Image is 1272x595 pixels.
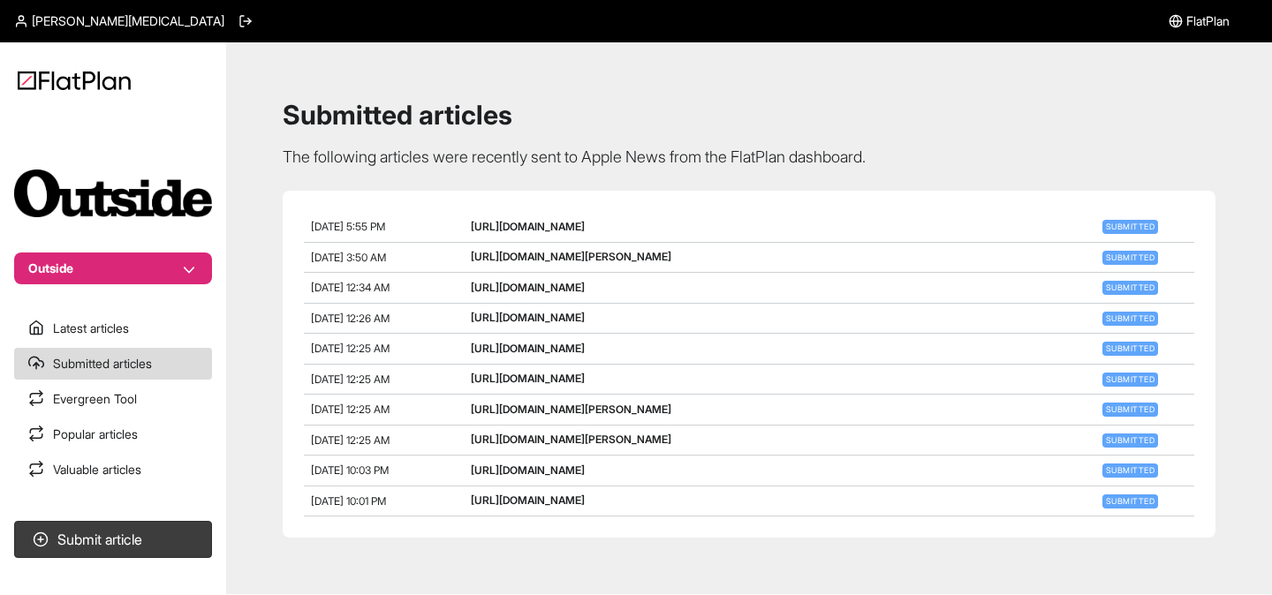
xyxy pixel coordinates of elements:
a: Submitted [1099,341,1162,354]
a: Latest articles [14,313,212,344]
p: The following articles were recently sent to Apple News from the FlatPlan dashboard. [283,145,1215,169]
a: Submitted [1099,372,1162,385]
a: Popular articles [14,418,212,450]
button: Submit article [14,521,212,558]
a: Valuable articles [14,454,212,486]
span: [DATE] 5:55 PM [311,220,385,233]
a: Submitted [1099,402,1162,415]
span: Submitted [1102,220,1158,234]
span: Submitted [1102,403,1158,417]
a: [URL][DOMAIN_NAME] [471,463,585,477]
span: [DATE] 3:50 AM [311,251,386,264]
span: Submitted [1102,342,1158,356]
span: [DATE] 12:25 AM [311,342,390,355]
a: [URL][DOMAIN_NAME][PERSON_NAME] [471,250,671,263]
a: [URL][DOMAIN_NAME] [471,372,585,385]
a: [URL][DOMAIN_NAME] [471,311,585,324]
a: Submitted [1099,219,1162,232]
span: [DATE] 12:34 AM [311,281,390,294]
span: [DATE] 12:25 AM [311,403,390,416]
a: [URL][DOMAIN_NAME][PERSON_NAME] [471,403,671,416]
a: Submitted [1099,433,1162,446]
span: Submitted [1102,494,1158,508]
span: FlatPlan [1186,12,1230,30]
span: Submitted [1102,433,1158,448]
a: [URL][DOMAIN_NAME][PERSON_NAME] [471,433,671,446]
a: [PERSON_NAME][MEDICAL_DATA] [14,12,224,30]
span: [DATE] 10:03 PM [311,463,389,477]
h1: Submitted articles [283,99,1215,131]
button: Outside [14,252,212,284]
img: Publication Logo [14,169,212,217]
a: [URL][DOMAIN_NAME] [471,281,585,294]
a: Submitted [1099,250,1162,263]
span: [DATE] 12:26 AM [311,312,390,325]
span: Submitted [1102,251,1158,265]
span: [DATE] 12:25 AM [311,433,390,447]
span: [DATE] 10:01 PM [311,494,386,508]
span: [DATE] 12:25 AM [311,373,390,386]
img: Logo [18,71,131,90]
span: Submitted [1102,463,1158,478]
a: Submitted [1099,280,1162,293]
span: Submitted [1102,281,1158,295]
a: Evergreen Tool [14,383,212,415]
a: Submitted [1099,311,1162,324]
a: Submitted [1099,493,1162,507]
span: Submitted [1102,373,1158,387]
a: [URL][DOMAIN_NAME] [471,342,585,355]
a: Submitted articles [14,348,212,380]
a: [URL][DOMAIN_NAME] [471,220,585,233]
span: Submitted [1102,312,1158,326]
a: [URL][DOMAIN_NAME] [471,493,585,507]
span: [PERSON_NAME][MEDICAL_DATA] [32,12,224,30]
a: Submitted [1099,463,1162,476]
